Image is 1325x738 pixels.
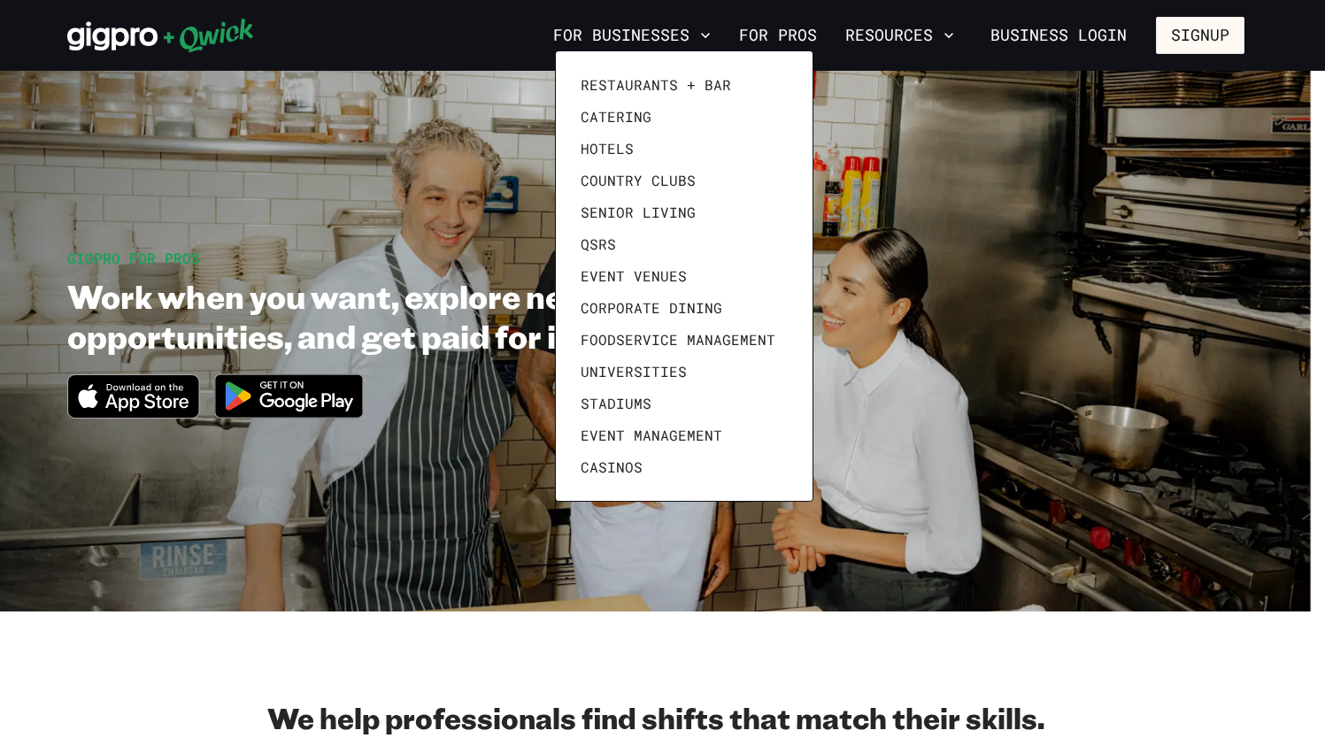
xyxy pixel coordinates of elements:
[581,427,722,444] span: Event Management
[581,108,651,126] span: Catering
[581,140,634,158] span: Hotels
[581,458,643,476] span: Casinos
[581,363,687,381] span: Universities
[581,204,696,221] span: Senior Living
[581,172,696,189] span: Country Clubs
[581,76,731,94] span: Restaurants + Bar
[581,235,616,253] span: QSRs
[581,331,775,349] span: Foodservice Management
[581,267,687,285] span: Event Venues
[581,299,722,317] span: Corporate Dining
[581,395,651,412] span: Stadiums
